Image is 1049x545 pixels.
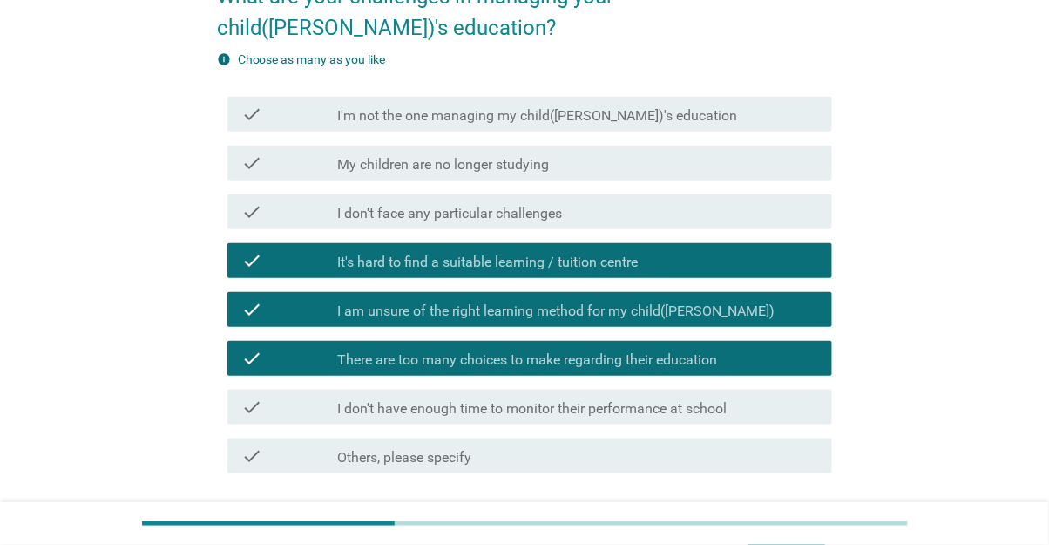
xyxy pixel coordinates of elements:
[241,299,262,320] i: check
[238,52,386,66] label: Choose as many as you like
[337,107,737,125] label: I'm not the one managing my child([PERSON_NAME])'s education
[337,254,638,271] label: It's hard to find a suitable learning / tuition centre
[217,52,231,66] i: info
[241,201,262,222] i: check
[241,446,262,467] i: check
[337,156,549,174] label: My children are no longer studying
[241,153,262,174] i: check
[337,400,727,418] label: I don't have enough time to monitor their performance at school
[241,348,262,369] i: check
[337,205,562,222] label: I don't face any particular challenges
[337,303,775,320] label: I am unsure of the right learning method for my child([PERSON_NAME])
[241,104,262,125] i: check
[337,351,717,369] label: There are too many choices to make regarding their education
[241,250,262,271] i: check
[337,449,471,467] label: Others, please specify
[241,397,262,418] i: check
